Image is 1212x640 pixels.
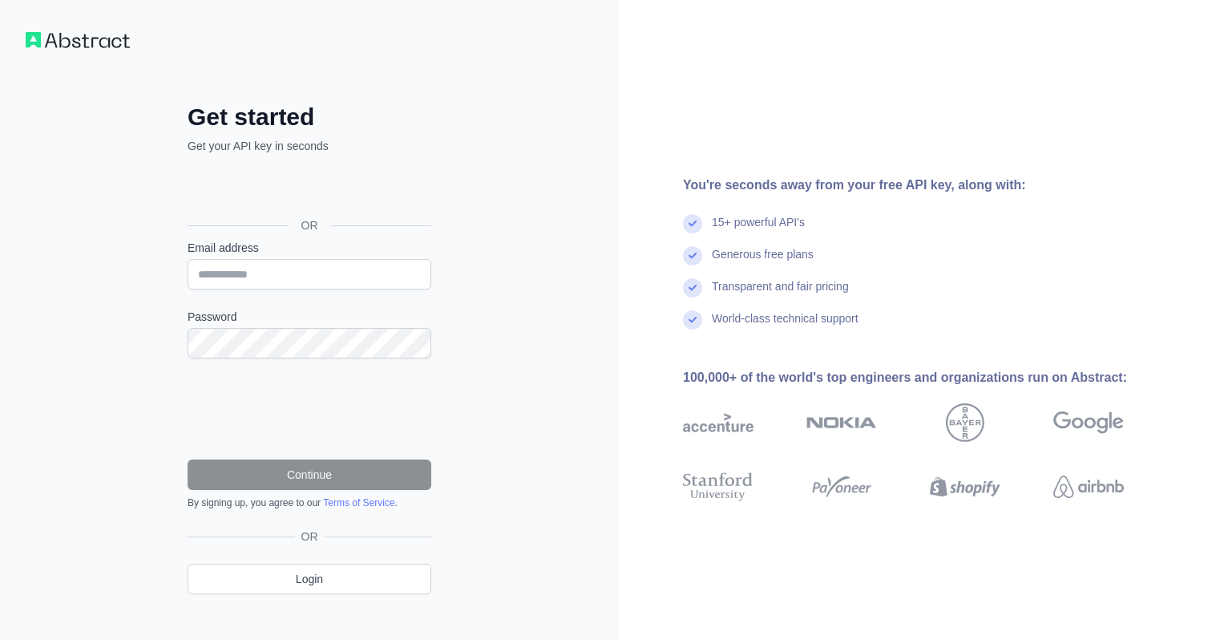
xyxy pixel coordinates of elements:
img: airbnb [1053,469,1124,504]
div: By signing up, you agree to our . [188,496,431,509]
div: 100,000+ of the world's top engineers and organizations run on Abstract: [683,368,1175,387]
img: nokia [806,403,877,442]
h2: Get started [188,103,431,132]
div: Transparent and fair pricing [712,278,849,310]
img: payoneer [806,469,877,504]
img: check mark [683,310,702,330]
div: World-class technical support [712,310,858,342]
img: Workflow [26,32,130,48]
img: shopify [930,469,1000,504]
img: bayer [946,403,984,442]
a: Login [188,564,431,594]
img: check mark [683,278,702,298]
div: You're seconds away from your free API key, along with: [683,176,1175,195]
iframe: reCAPTCHA [188,378,431,440]
label: Email address [188,240,431,256]
div: Generous free plans [712,246,814,278]
iframe: Sign in with Google Button [180,172,436,207]
img: check mark [683,214,702,233]
img: stanford university [683,469,753,504]
div: 15+ powerful API's [712,214,805,246]
a: Terms of Service [323,497,394,508]
img: check mark [683,246,702,265]
button: Continue [188,460,431,490]
p: Get your API key in seconds [188,138,431,154]
span: OR [289,217,331,233]
img: google [1053,403,1124,442]
img: accenture [683,403,753,442]
label: Password [188,309,431,325]
span: OR [295,529,325,545]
